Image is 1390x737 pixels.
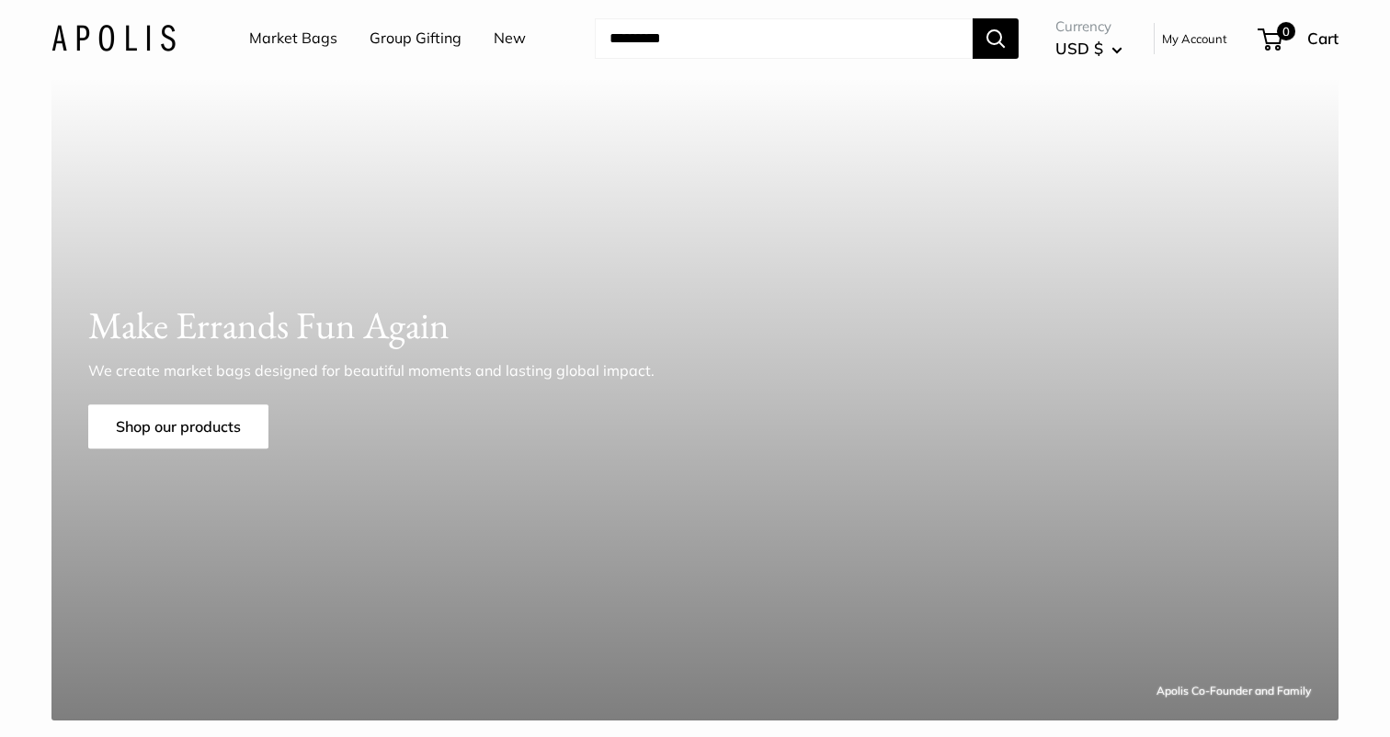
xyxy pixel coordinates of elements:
[249,25,337,52] a: Market Bags
[1055,39,1103,58] span: USD $
[88,359,686,381] p: We create market bags designed for beautiful moments and lasting global impact.
[1055,34,1122,63] button: USD $
[595,18,973,59] input: Search...
[494,25,526,52] a: New
[973,18,1019,59] button: Search
[370,25,461,52] a: Group Gifting
[1162,28,1227,50] a: My Account
[88,299,1302,353] h1: Make Errands Fun Again
[1055,14,1122,40] span: Currency
[1156,681,1311,701] div: Apolis Co-Founder and Family
[1277,22,1295,40] span: 0
[51,25,176,51] img: Apolis
[1259,24,1339,53] a: 0 Cart
[1307,28,1339,48] span: Cart
[88,404,268,448] a: Shop our products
